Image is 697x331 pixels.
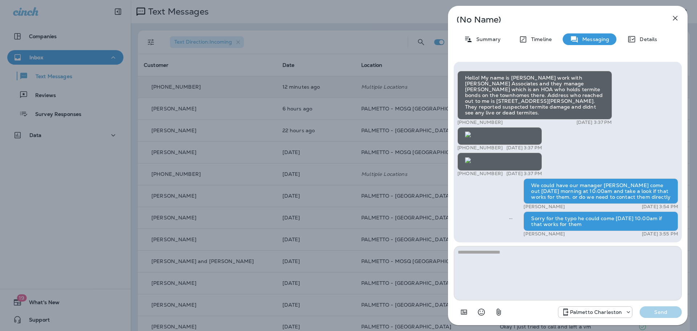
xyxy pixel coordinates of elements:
[642,204,678,210] p: [DATE] 3:54 PM
[457,145,503,151] p: [PHONE_NUMBER]
[457,71,612,120] div: Hello! My name is [PERSON_NAME] work with [PERSON_NAME] Associates and they manage [PERSON_NAME] ...
[527,36,552,42] p: Timeline
[579,36,609,42] p: Messaging
[636,36,657,42] p: Details
[457,171,503,177] p: [PHONE_NUMBER]
[523,178,678,204] div: We could have our manager [PERSON_NAME] come out [DATE] morning at 10:00am and take a look if tha...
[576,120,612,125] p: [DATE] 3:37 PM
[558,308,632,316] div: +1 (843) 277-8322
[457,305,471,319] button: Add in a premade template
[523,211,678,231] div: Sorry for the typo he could come [DATE] 10:00am if that works for them
[465,157,471,163] img: twilio-download
[523,231,565,237] p: [PERSON_NAME]
[457,120,503,125] p: [PHONE_NUMBER]
[474,305,489,319] button: Select an emoji
[506,171,542,177] p: [DATE] 3:37 PM
[570,309,622,315] p: Palmetto Charleston
[506,145,542,151] p: [DATE] 3:37 PM
[523,204,565,210] p: [PERSON_NAME]
[465,132,471,137] img: twilio-download
[473,36,501,42] p: Summary
[509,215,513,221] span: Sent
[457,17,655,23] p: (No Name)
[642,231,678,237] p: [DATE] 3:55 PM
